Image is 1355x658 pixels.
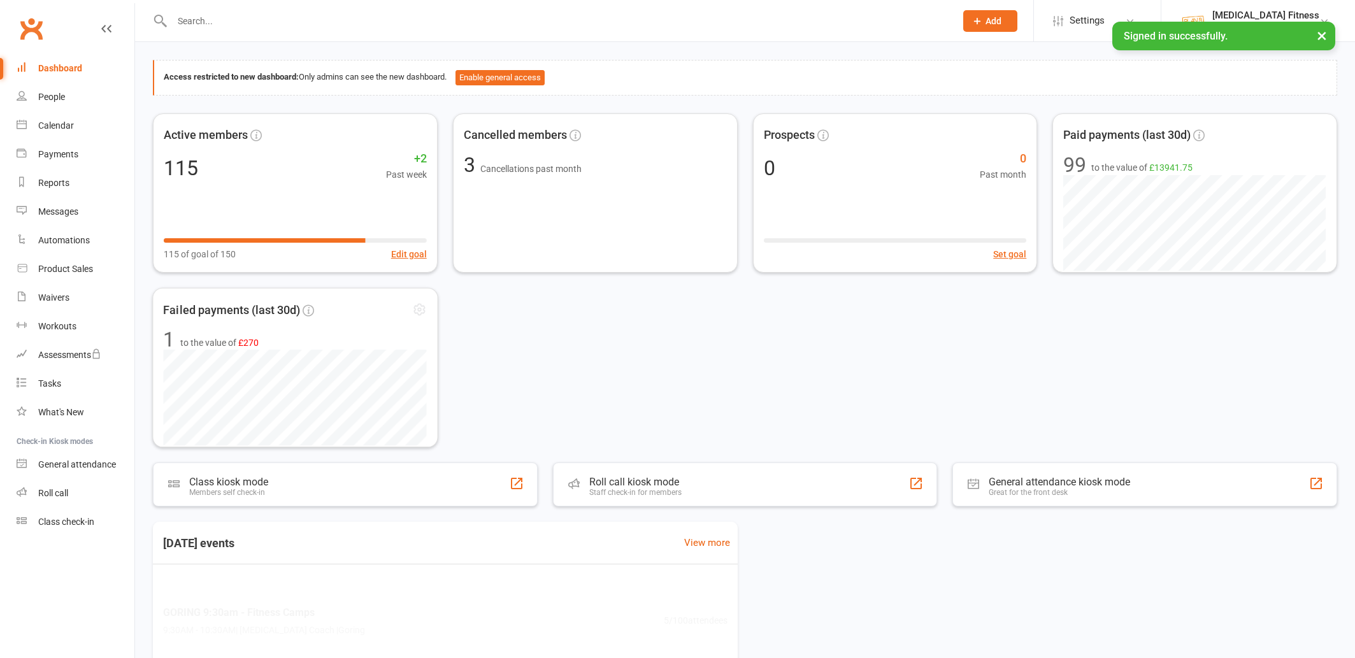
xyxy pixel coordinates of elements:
[1149,162,1193,173] span: £13941.75
[589,488,682,497] div: Staff check-in for members
[17,140,134,169] a: Payments
[38,120,74,131] div: Calendar
[764,126,815,145] span: Prospects
[164,158,198,178] div: 115
[589,476,682,488] div: Roll call kiosk mode
[38,149,78,159] div: Payments
[684,535,730,550] a: View more
[38,292,69,303] div: Waivers
[38,459,116,469] div: General attendance
[1180,8,1206,34] img: thumb_image1569280052.png
[38,63,82,73] div: Dashboard
[1124,30,1228,42] span: Signed in successfully.
[189,476,268,488] div: Class kiosk mode
[980,150,1026,168] span: 0
[480,164,582,174] span: Cancellations past month
[38,378,61,389] div: Tasks
[38,407,84,417] div: What's New
[1091,161,1193,175] span: to the value of
[17,197,134,226] a: Messages
[464,126,567,145] span: Cancelled members
[189,488,268,497] div: Members self check-in
[15,13,47,45] a: Clubworx
[989,488,1130,497] div: Great for the front desk
[17,341,134,369] a: Assessments
[986,16,1001,26] span: Add
[17,111,134,140] a: Calendar
[17,398,134,427] a: What's New
[17,255,134,283] a: Product Sales
[38,206,78,217] div: Messages
[38,350,101,360] div: Assessments
[17,508,134,536] a: Class kiosk mode
[17,450,134,479] a: General attendance kiosk mode
[153,532,245,555] h3: [DATE] events
[164,72,299,82] strong: Access restricted to new dashboard:
[17,226,134,255] a: Automations
[164,70,1327,85] div: Only admins can see the new dashboard.
[1212,10,1319,21] div: [MEDICAL_DATA] Fitness
[1212,21,1319,32] div: [MEDICAL_DATA] Fitness
[1063,155,1086,175] div: 99
[17,83,134,111] a: People
[38,321,76,331] div: Workouts
[993,247,1026,261] button: Set goal
[38,235,90,245] div: Automations
[168,12,947,30] input: Search...
[17,479,134,508] a: Roll call
[17,54,134,83] a: Dashboard
[163,624,365,638] span: 9:30AM - 10:30AM | [MEDICAL_DATA] Coach | Goring
[989,476,1130,488] div: General attendance kiosk mode
[163,605,365,622] span: GORING 9:30am - Fitness Camps
[963,10,1017,32] button: Add
[163,301,300,319] span: Failed payments (last 30d)
[980,168,1026,182] span: Past month
[764,158,775,178] div: 0
[1063,126,1191,145] span: Paid payments (last 30d)
[38,488,68,498] div: Roll call
[164,247,236,261] span: 115 of goal of 150
[38,517,94,527] div: Class check-in
[1310,22,1333,49] button: ×
[38,92,65,102] div: People
[386,168,427,182] span: Past week
[391,247,427,261] button: Edit goal
[17,283,134,312] a: Waivers
[180,335,259,349] span: to the value of
[17,312,134,341] a: Workouts
[386,150,427,168] span: +2
[17,369,134,398] a: Tasks
[455,70,545,85] button: Enable general access
[38,264,93,274] div: Product Sales
[1070,6,1105,35] span: Settings
[38,178,69,188] div: Reports
[464,153,480,177] span: 3
[238,337,259,347] span: £270
[163,329,175,349] div: 1
[17,169,134,197] a: Reports
[664,614,728,628] span: 5 / 100 attendees
[164,126,248,145] span: Active members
